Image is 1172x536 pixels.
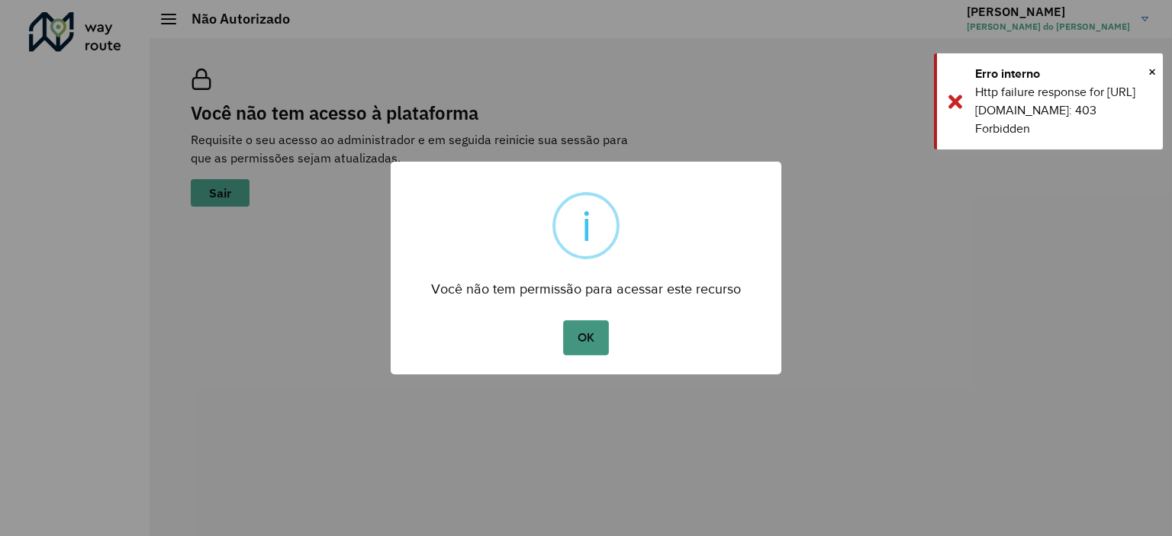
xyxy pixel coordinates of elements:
div: Http failure response for [URL][DOMAIN_NAME]: 403 Forbidden [975,83,1151,138]
div: Erro interno [975,65,1151,83]
button: Close [1148,60,1156,83]
span: × [1148,60,1156,83]
div: i [581,195,591,256]
div: Você não tem permissão para acessar este recurso [391,267,781,301]
button: OK [563,320,608,355]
